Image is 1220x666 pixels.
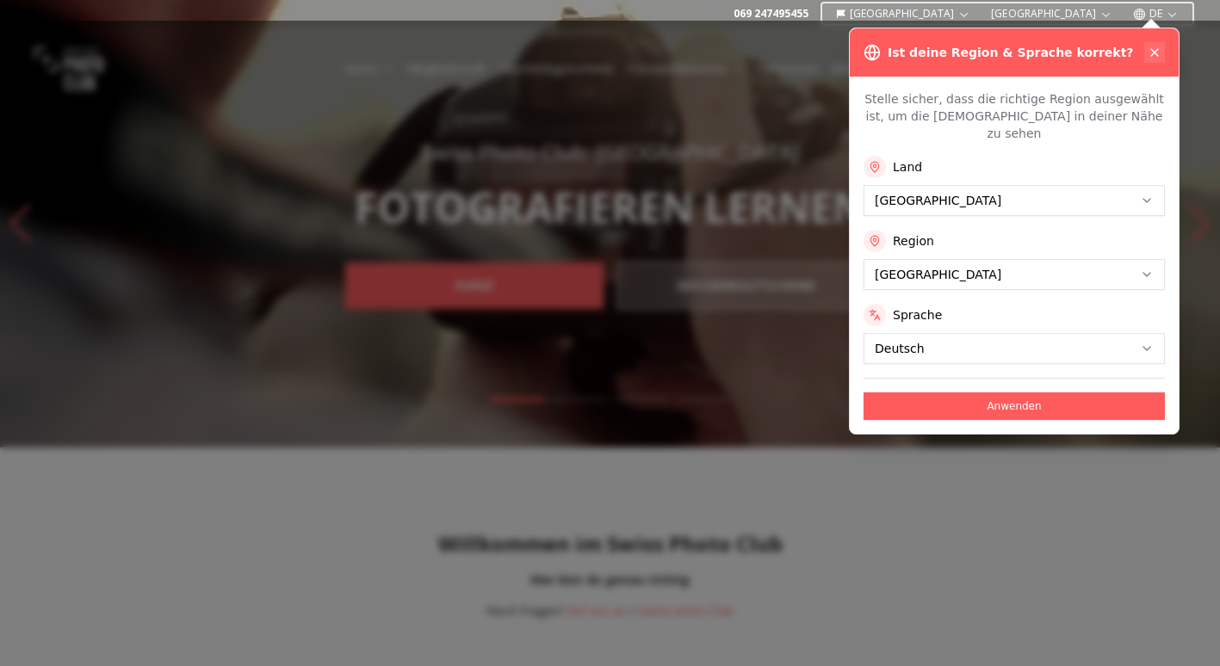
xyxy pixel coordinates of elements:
label: Region [893,232,934,250]
label: Sprache [893,306,942,324]
p: Stelle sicher, dass die richtige Region ausgewählt ist, um die [DEMOGRAPHIC_DATA] in deiner Nähe ... [864,90,1165,142]
button: [GEOGRAPHIC_DATA] [984,3,1119,24]
label: Land [893,158,922,176]
button: DE [1126,3,1186,24]
button: [GEOGRAPHIC_DATA] [829,3,978,24]
button: Anwenden [864,392,1165,420]
a: 069 247495455 [734,7,808,21]
h3: Ist deine Region & Sprache korrekt? [888,44,1133,61]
